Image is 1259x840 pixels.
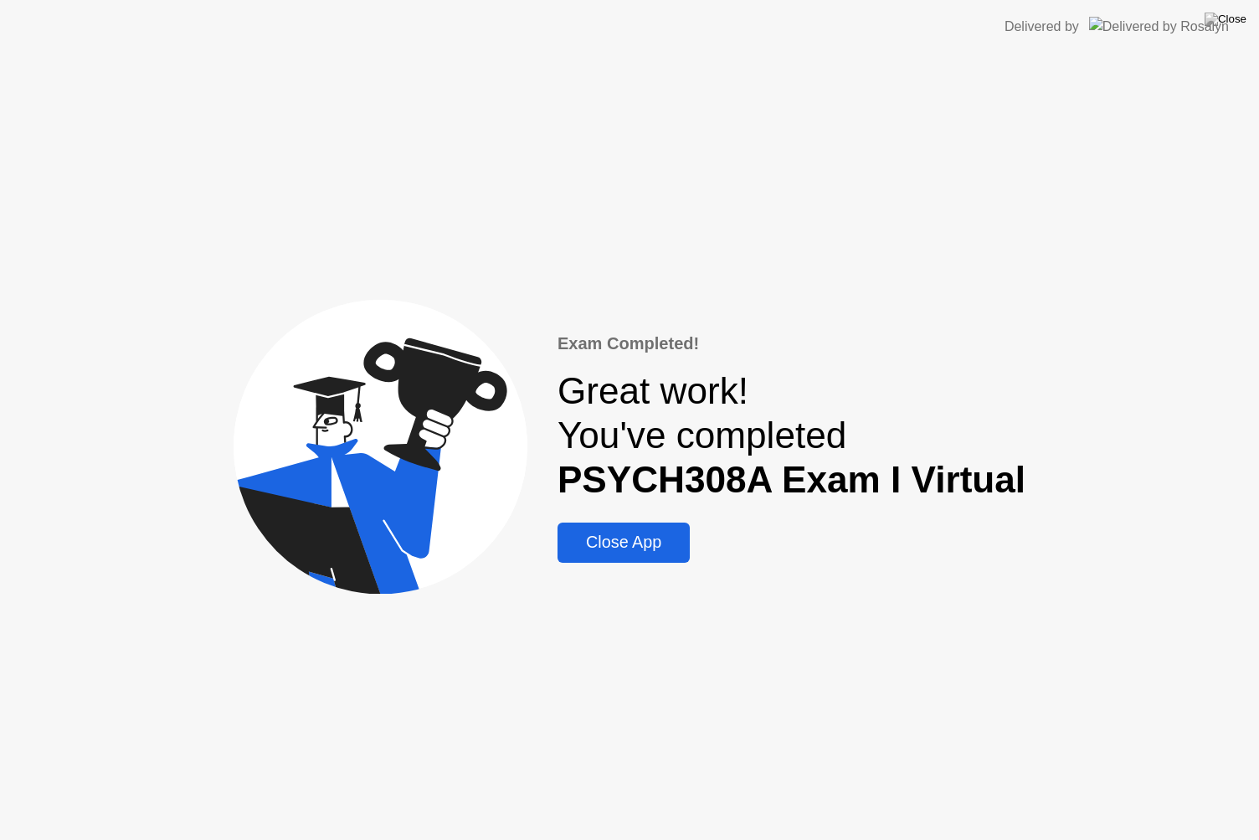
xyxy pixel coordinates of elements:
[563,533,685,552] div: Close App
[1205,13,1246,26] img: Close
[1089,17,1229,36] img: Delivered by Rosalyn
[558,369,1025,502] div: Great work! You've completed
[558,459,1025,500] b: PSYCH308A Exam I Virtual
[1005,17,1079,37] div: Delivered by
[558,331,1025,356] div: Exam Completed!
[558,523,690,563] button: Close App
